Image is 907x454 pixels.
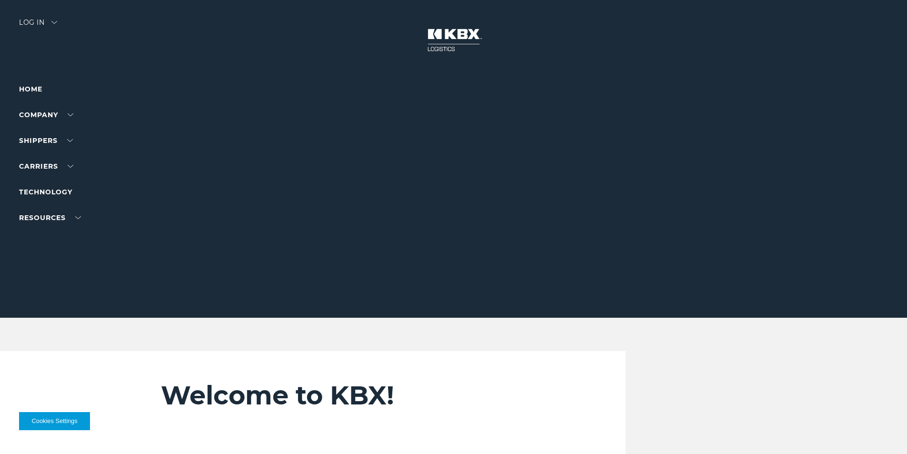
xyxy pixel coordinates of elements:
[161,380,569,411] h2: Welcome to KBX!
[19,85,42,93] a: Home
[19,19,57,33] div: Log in
[19,213,81,222] a: RESOURCES
[19,162,73,171] a: Carriers
[19,111,73,119] a: Company
[51,21,57,24] img: arrow
[19,188,72,196] a: Technology
[418,19,489,61] img: kbx logo
[19,136,73,145] a: SHIPPERS
[19,412,90,430] button: Cookies Settings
